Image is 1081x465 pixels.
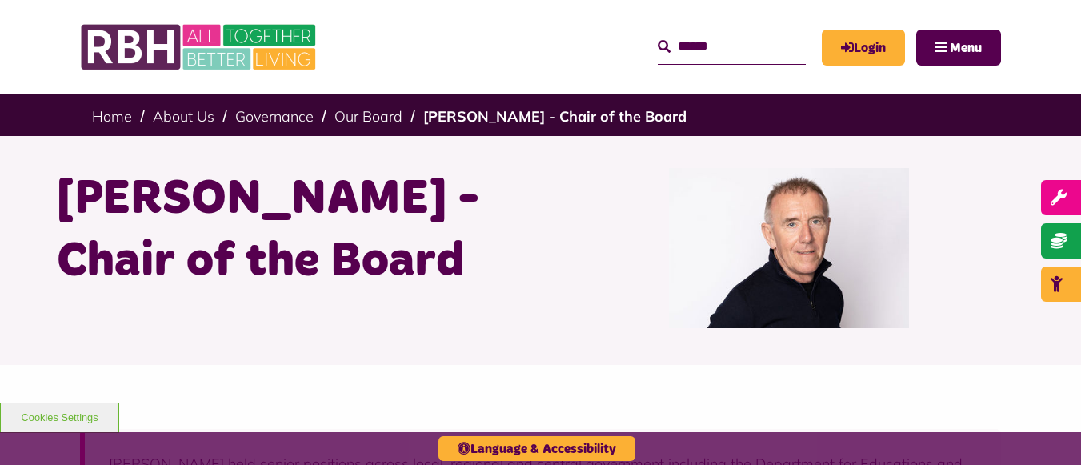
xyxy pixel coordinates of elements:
iframe: Netcall Web Assistant for live chat [1009,393,1081,465]
a: Our Board [334,107,402,126]
a: [PERSON_NAME] - Chair of the Board [423,107,687,126]
button: Navigation [916,30,1001,66]
a: MyRBH [822,30,905,66]
h1: [PERSON_NAME] - Chair of the Board [57,168,529,293]
span: Menu [950,42,982,54]
img: Kevin Brady RBH Chair [669,168,909,328]
img: RBH [80,16,320,78]
button: Language & Accessibility [438,436,635,461]
a: About Us [153,107,214,126]
a: Governance [235,107,314,126]
a: Home [92,107,132,126]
